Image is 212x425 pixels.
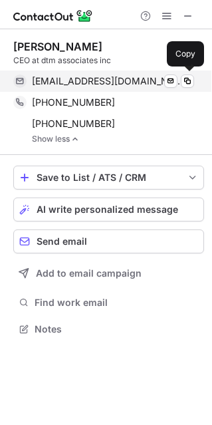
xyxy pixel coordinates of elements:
[32,75,184,87] span: [EMAIL_ADDRESS][DOMAIN_NAME]
[13,8,93,24] img: ContactOut v5.3.10
[36,268,142,279] span: Add to email campaign
[37,204,178,215] span: AI write personalized message
[13,198,204,221] button: AI write personalized message
[13,40,102,53] div: [PERSON_NAME]
[13,261,204,285] button: Add to email campaign
[13,55,204,67] div: CEO at dtm associates inc
[35,297,199,309] span: Find work email
[13,166,204,190] button: save-profile-one-click
[13,293,204,312] button: Find work email
[35,323,199,335] span: Notes
[32,96,115,108] span: [PHONE_NUMBER]
[13,320,204,339] button: Notes
[37,172,181,183] div: Save to List / ATS / CRM
[13,229,204,253] button: Send email
[32,118,115,130] span: [PHONE_NUMBER]
[32,134,204,144] a: Show less
[71,134,79,144] img: -
[37,236,87,247] span: Send email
